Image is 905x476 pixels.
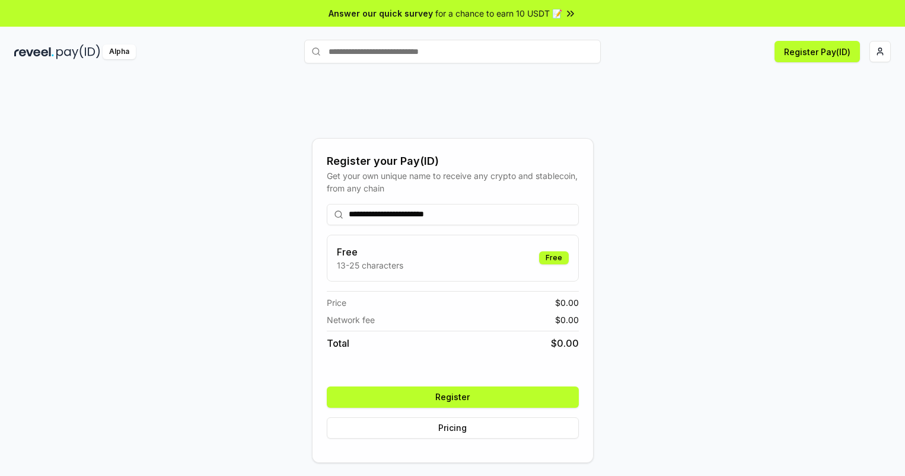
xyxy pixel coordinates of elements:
[327,296,346,309] span: Price
[435,7,562,20] span: for a chance to earn 10 USDT 📝
[56,44,100,59] img: pay_id
[14,44,54,59] img: reveel_dark
[327,314,375,326] span: Network fee
[327,153,579,170] div: Register your Pay(ID)
[337,259,403,271] p: 13-25 characters
[337,245,403,259] h3: Free
[329,7,433,20] span: Answer our quick survey
[327,170,579,194] div: Get your own unique name to receive any crypto and stablecoin, from any chain
[103,44,136,59] div: Alpha
[551,336,579,350] span: $ 0.00
[775,41,860,62] button: Register Pay(ID)
[327,386,579,408] button: Register
[327,417,579,439] button: Pricing
[539,251,569,264] div: Free
[555,314,579,326] span: $ 0.00
[327,336,349,350] span: Total
[555,296,579,309] span: $ 0.00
